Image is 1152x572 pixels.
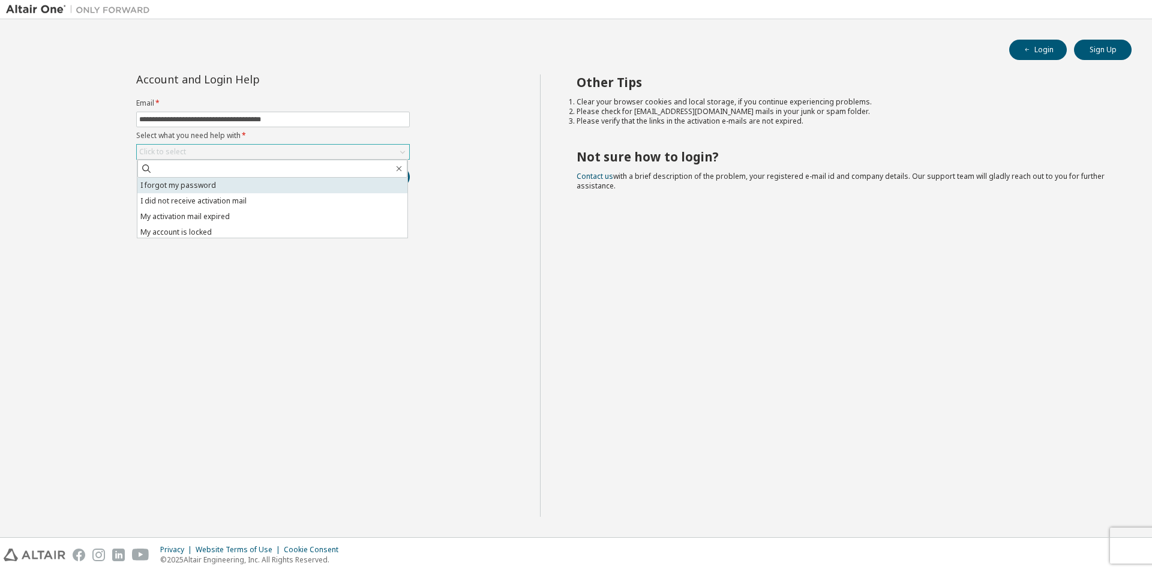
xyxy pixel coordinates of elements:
[1074,40,1132,60] button: Sign Up
[196,545,284,555] div: Website Terms of Use
[139,147,186,157] div: Click to select
[137,178,407,193] li: I forgot my password
[160,555,346,565] p: © 2025 Altair Engineering, Inc. All Rights Reserved.
[136,74,355,84] div: Account and Login Help
[136,131,410,140] label: Select what you need help with
[6,4,156,16] img: Altair One
[284,545,346,555] div: Cookie Consent
[4,549,65,561] img: altair_logo.svg
[577,74,1111,90] h2: Other Tips
[112,549,125,561] img: linkedin.svg
[137,145,409,159] div: Click to select
[577,149,1111,164] h2: Not sure how to login?
[577,97,1111,107] li: Clear your browser cookies and local storage, if you continue experiencing problems.
[132,549,149,561] img: youtube.svg
[577,171,613,181] a: Contact us
[577,107,1111,116] li: Please check for [EMAIL_ADDRESS][DOMAIN_NAME] mails in your junk or spam folder.
[1009,40,1067,60] button: Login
[136,98,410,108] label: Email
[577,171,1105,191] span: with a brief description of the problem, your registered e-mail id and company details. Our suppo...
[92,549,105,561] img: instagram.svg
[73,549,85,561] img: facebook.svg
[577,116,1111,126] li: Please verify that the links in the activation e-mails are not expired.
[160,545,196,555] div: Privacy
